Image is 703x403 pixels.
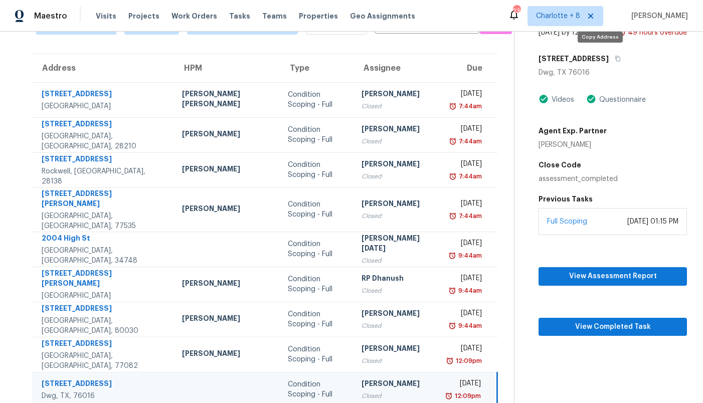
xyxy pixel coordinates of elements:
[288,274,345,294] div: Condition Scoping - Full
[288,344,345,364] div: Condition Scoping - Full
[171,11,217,21] span: Work Orders
[547,218,587,225] a: Full Scoping
[96,11,116,21] span: Visits
[42,188,166,211] div: [STREET_ADDRESS][PERSON_NAME]
[539,68,687,78] div: Dwg, TX 76016
[174,54,280,82] th: HPM
[288,309,345,329] div: Condition Scoping - Full
[42,351,166,371] div: [GEOGRAPHIC_DATA], [GEOGRAPHIC_DATA], 77082
[441,54,497,82] th: Due
[42,89,166,101] div: [STREET_ADDRESS]
[539,174,687,184] div: assessment_completed
[354,54,441,82] th: Assignee
[549,95,574,105] div: Videos
[456,321,482,331] div: 9:44am
[362,356,433,366] div: Closed
[449,378,481,391] div: [DATE]
[362,89,433,101] div: [PERSON_NAME]
[449,238,482,251] div: [DATE]
[42,119,166,131] div: [STREET_ADDRESS]
[449,343,482,356] div: [DATE]
[445,391,453,401] img: Overdue Alarm Icon
[182,313,272,326] div: [PERSON_NAME]
[182,204,272,216] div: [PERSON_NAME]
[539,54,609,64] h5: [STREET_ADDRESS]
[182,89,272,111] div: [PERSON_NAME] [PERSON_NAME]
[449,273,482,286] div: [DATE]
[362,378,433,391] div: [PERSON_NAME]
[513,6,520,16] div: 232
[547,270,679,283] span: View Assessment Report
[280,54,354,82] th: Type
[182,348,272,361] div: [PERSON_NAME]
[539,194,687,204] h5: Previous Tasks
[42,101,166,111] div: [GEOGRAPHIC_DATA]
[350,11,415,21] span: Geo Assignments
[229,13,250,20] span: Tasks
[362,198,433,211] div: [PERSON_NAME]
[128,11,159,21] span: Projects
[626,28,687,38] div: 49 hours overdue
[42,154,166,166] div: [STREET_ADDRESS]
[362,343,433,356] div: [PERSON_NAME]
[42,268,166,291] div: [STREET_ADDRESS][PERSON_NAME]
[288,199,345,220] div: Condition Scoping - Full
[457,211,482,221] div: 7:44am
[539,94,549,104] img: Artifact Present Icon
[449,159,482,171] div: [DATE]
[448,321,456,331] img: Overdue Alarm Icon
[42,303,166,316] div: [STREET_ADDRESS]
[586,94,596,104] img: Artifact Present Icon
[42,166,166,186] div: Rockwell, [GEOGRAPHIC_DATA], 28138
[449,211,457,221] img: Overdue Alarm Icon
[362,211,433,221] div: Closed
[449,101,457,111] img: Overdue Alarm Icon
[182,129,272,141] div: [PERSON_NAME]
[362,308,433,321] div: [PERSON_NAME]
[539,126,607,136] h5: Agent Exp. Partner
[42,291,166,301] div: [GEOGRAPHIC_DATA]
[627,217,678,227] div: [DATE] 01:15 PM
[42,233,166,246] div: 2004 High St
[448,251,456,261] img: Overdue Alarm Icon
[627,11,688,21] span: [PERSON_NAME]
[449,171,457,181] img: Overdue Alarm Icon
[449,124,482,136] div: [DATE]
[449,198,482,211] div: [DATE]
[539,160,687,170] h5: Close Code
[536,11,580,21] span: Charlotte + 8
[299,11,338,21] span: Properties
[618,28,626,38] img: Overdue Alarm Icon
[539,267,687,286] button: View Assessment Report
[262,11,287,21] span: Teams
[362,136,433,146] div: Closed
[453,391,481,401] div: 12:09pm
[182,278,272,291] div: [PERSON_NAME]
[362,321,433,331] div: Closed
[42,391,166,401] div: Dwg, TX, 76016
[446,356,454,366] img: Overdue Alarm Icon
[42,316,166,336] div: [GEOGRAPHIC_DATA], [GEOGRAPHIC_DATA], 80030
[454,356,482,366] div: 12:09pm
[539,28,601,38] div: [DATE] by 12:09pm
[362,124,433,136] div: [PERSON_NAME]
[42,131,166,151] div: [GEOGRAPHIC_DATA], [GEOGRAPHIC_DATA], 28210
[34,11,67,21] span: Maestro
[539,140,607,150] div: [PERSON_NAME]
[362,159,433,171] div: [PERSON_NAME]
[362,101,433,111] div: Closed
[480,14,512,34] button: Create a Task
[456,286,482,296] div: 9:44am
[362,286,433,296] div: Closed
[288,239,345,259] div: Condition Scoping - Full
[288,125,345,145] div: Condition Scoping - Full
[362,273,433,286] div: RP Dhanush
[456,251,482,261] div: 9:44am
[362,391,433,401] div: Closed
[539,318,687,336] button: View Completed Task
[547,321,679,333] span: View Completed Task
[42,378,166,391] div: [STREET_ADDRESS]
[42,211,166,231] div: [GEOGRAPHIC_DATA], [GEOGRAPHIC_DATA], 77535
[448,286,456,296] img: Overdue Alarm Icon
[596,95,646,105] div: Questionnaire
